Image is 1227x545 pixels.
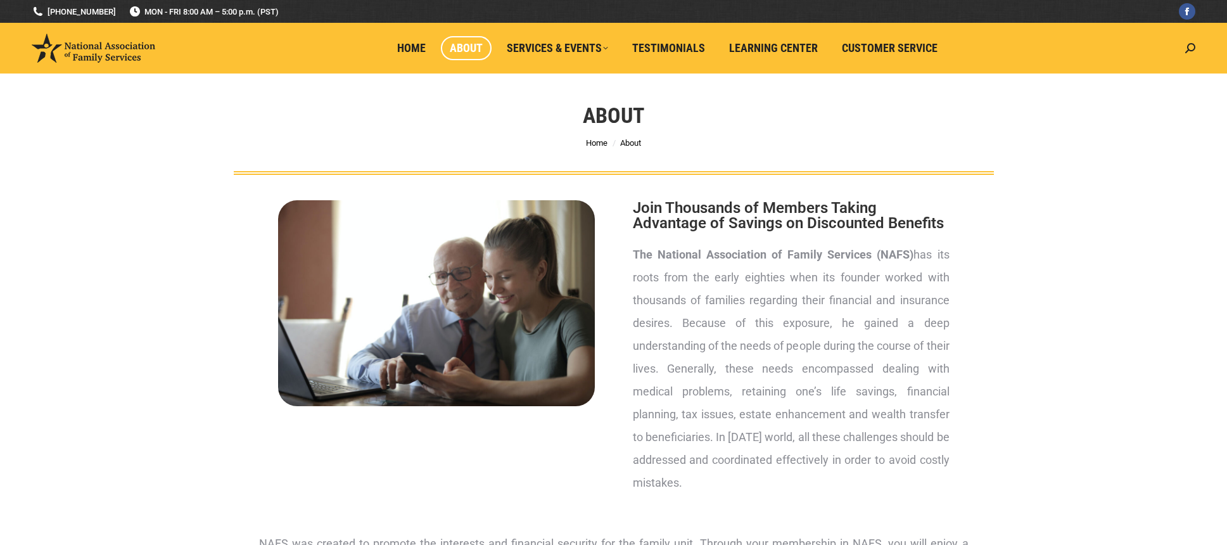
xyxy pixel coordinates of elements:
span: Home [397,41,426,55]
span: Customer Service [842,41,938,55]
h2: Join Thousands of Members Taking Advantage of Savings on Discounted Benefits [633,200,950,231]
span: Learning Center [729,41,818,55]
a: Facebook page opens in new window [1179,3,1195,20]
span: About [620,138,641,148]
span: Testimonials [632,41,705,55]
span: MON - FRI 8:00 AM – 5:00 p.m. (PST) [129,6,279,18]
a: [PHONE_NUMBER] [32,6,116,18]
a: Learning Center [720,36,827,60]
a: Home [586,138,607,148]
a: Testimonials [623,36,714,60]
span: About [450,41,483,55]
h1: About [583,101,644,129]
span: Services & Events [507,41,608,55]
img: National Association of Family Services [32,34,155,63]
strong: The National Association of Family Services (NAFS) [633,248,914,261]
a: Customer Service [833,36,946,60]
a: About [441,36,492,60]
a: Home [388,36,435,60]
p: has its roots from the early eighties when its founder worked with thousands of families regardin... [633,243,950,494]
img: About National Association of Family Services [278,200,595,406]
